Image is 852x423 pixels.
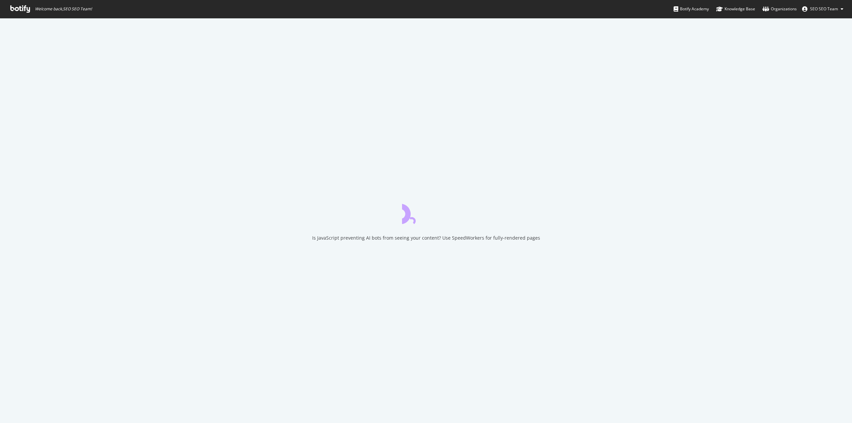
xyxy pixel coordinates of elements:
[312,235,540,241] div: Is JavaScript preventing AI bots from seeing your content? Use SpeedWorkers for fully-rendered pages
[810,6,838,12] span: SEO SEO Team
[762,6,797,12] div: Organizations
[674,6,709,12] div: Botify Academy
[402,200,450,224] div: animation
[797,4,849,14] button: SEO SEO Team
[35,6,92,12] span: Welcome back, SEO SEO Team !
[716,6,755,12] div: Knowledge Base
